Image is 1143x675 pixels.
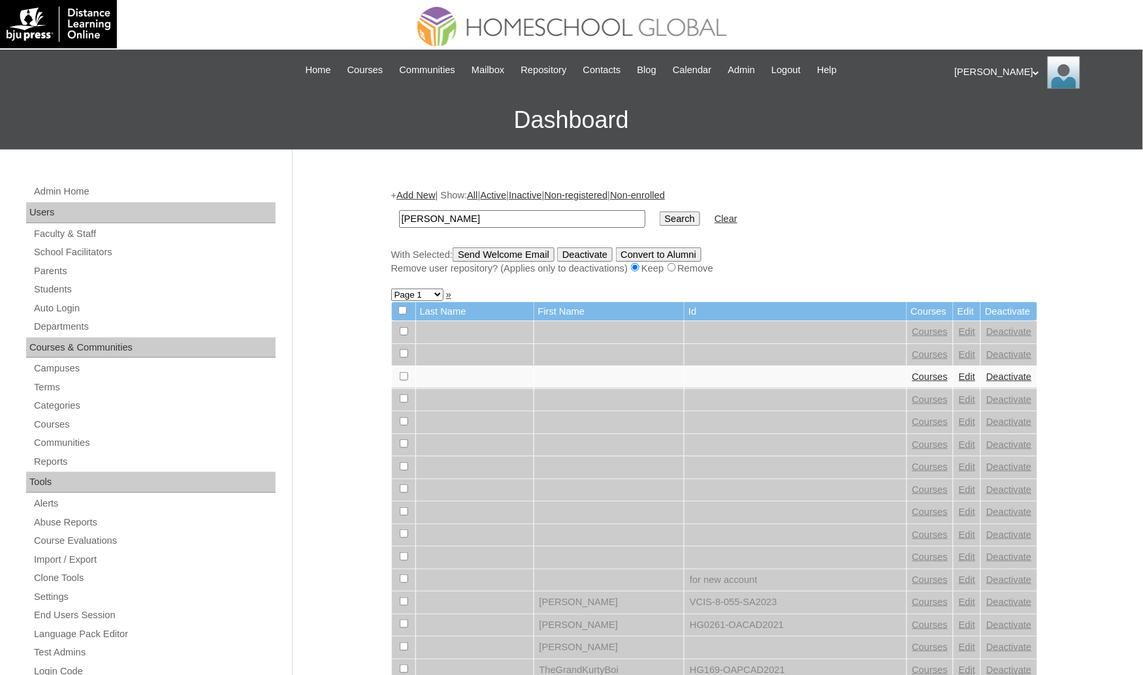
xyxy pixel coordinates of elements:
input: Send Welcome Email [453,247,555,262]
a: Deactivate [986,416,1031,427]
a: Clone Tools [33,570,276,586]
div: Users [26,202,276,223]
input: Deactivate [557,247,613,262]
a: Categories [33,398,276,414]
a: Communities [393,63,462,78]
a: Abuse Reports [33,514,276,531]
a: Home [299,63,338,78]
a: Edit [959,484,975,495]
a: Test Admins [33,644,276,661]
a: Auto Login [33,300,276,317]
div: With Selected: [391,247,1038,275]
span: Blog [637,63,656,78]
a: Courses [912,394,948,405]
a: Courses [912,642,948,652]
a: Deactivate [986,665,1031,675]
a: Mailbox [465,63,511,78]
a: Language Pack Editor [33,626,276,642]
a: Deactivate [986,439,1031,450]
a: Terms [33,379,276,396]
td: Deactivate [981,302,1037,321]
td: [PERSON_NAME] [534,614,684,636]
img: logo-white.png [7,7,110,42]
td: Last Name [416,302,534,321]
a: Edit [959,439,975,450]
a: » [446,289,451,300]
a: Edit [959,552,975,562]
span: Contacts [583,63,621,78]
a: Edit [959,574,975,585]
a: Edit [959,507,975,517]
a: Settings [33,589,276,605]
td: HG0261-OACAD2021 [684,614,906,636]
a: Courses [33,416,276,433]
a: Repository [515,63,573,78]
a: Courses [912,574,948,585]
div: Courses & Communities [26,337,276,358]
a: Edit [959,665,975,675]
a: Contacts [577,63,628,78]
a: Edit [959,349,975,360]
a: Students [33,281,276,298]
img: Ariane Ebuen [1048,56,1080,89]
a: Clear [715,213,737,224]
a: Courses [912,326,948,337]
a: Deactivate [986,507,1031,517]
a: Reports [33,454,276,470]
div: Tools [26,472,276,493]
a: Courses [912,349,948,360]
a: Deactivate [986,552,1031,562]
span: Admin [728,63,756,78]
a: Deactivate [986,462,1031,472]
a: Import / Export [33,552,276,568]
a: Deactivate [986,326,1031,337]
span: Mailbox [472,63,505,78]
td: Courses [907,302,954,321]
a: Active [481,190,507,200]
a: Deactivate [986,349,1031,360]
a: Courses [912,371,948,382]
span: Home [306,63,331,78]
td: for new account [684,569,906,591]
a: Courses [912,620,948,630]
a: Deactivate [986,574,1031,585]
a: Courses [912,416,948,427]
div: + | Show: | | | | [391,189,1038,275]
a: Deactivate [986,394,1031,405]
a: Edit [959,416,975,427]
span: Calendar [673,63,711,78]
a: Help [811,63,843,78]
a: Non-enrolled [610,190,665,200]
a: Courses [912,529,948,540]
a: Logout [765,63,807,78]
td: VCIS-8-055-SA2023 [684,591,906,614]
a: Courses [912,597,948,607]
a: School Facilitators [33,244,276,260]
td: First Name [534,302,684,321]
a: Deactivate [986,484,1031,495]
a: Edit [959,642,975,652]
a: All [467,190,477,200]
a: Deactivate [986,371,1031,382]
a: Deactivate [986,620,1031,630]
a: Edit [959,597,975,607]
a: Communities [33,435,276,451]
a: Add New [396,190,435,200]
a: Deactivate [986,642,1031,652]
td: Edit [954,302,980,321]
a: Edit [959,620,975,630]
td: [PERSON_NAME] [534,636,684,659]
a: Non-registered [545,190,608,200]
a: Inactive [509,190,542,200]
a: Departments [33,319,276,335]
a: Edit [959,371,975,382]
input: Convert to Alumni [616,247,702,262]
a: Edit [959,462,975,472]
a: Parents [33,263,276,279]
td: [PERSON_NAME] [534,591,684,614]
span: Logout [771,63,801,78]
td: Id [684,302,906,321]
a: Edit [959,529,975,540]
a: Blog [631,63,663,78]
a: Faculty & Staff [33,226,276,242]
